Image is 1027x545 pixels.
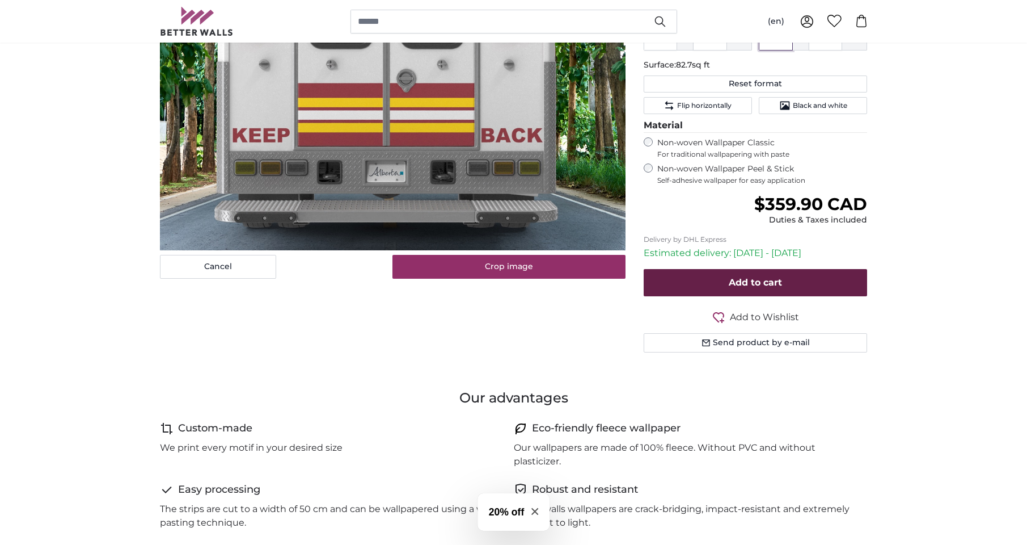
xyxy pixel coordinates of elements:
[793,101,847,110] span: Black and white
[514,502,859,530] p: Betterwalls wallpapers are crack-bridging, impact-resistant and extremely resistant to light.
[160,7,234,36] img: Betterwalls
[532,482,638,498] h4: Robust and resistant
[160,255,276,279] button: Cancel
[514,441,859,468] p: Our wallpapers are made of 100% fleece. Without PVC and without plasticizer.
[730,311,799,324] span: Add to Wishlist
[657,150,868,159] span: For traditional wallpapering with paste
[392,255,626,279] button: Crop image
[644,310,868,324] button: Add to Wishlist
[676,60,710,70] span: 82.7sq ft
[178,482,260,498] h4: Easy processing
[160,502,505,530] p: The strips are cut to a width of 50 cm and can be wallpapered using a wall-pasting technique.
[532,421,681,437] h4: Eco-friendly fleece wallpaper
[644,246,868,260] p: Estimated delivery: [DATE] - [DATE]
[644,97,752,114] button: Flip horizontally
[178,421,252,437] h4: Custom-made
[160,441,343,455] p: We print every motif in your desired size
[657,176,868,185] span: Self-adhesive wallpaper for easy application
[160,389,868,407] h3: Our advantages
[644,60,868,71] p: Surface:
[644,235,868,244] p: Delivery by DHL Express
[644,119,868,133] legend: Material
[729,277,782,288] span: Add to cart
[754,194,867,215] span: $359.90 CAD
[644,269,868,296] button: Add to cart
[644,76,868,93] button: Reset format
[759,11,793,32] button: (en)
[759,97,867,114] button: Black and white
[677,101,732,110] span: Flip horizontally
[644,333,868,353] button: Send product by e-mail
[657,137,868,159] label: Non-woven Wallpaper Classic
[754,215,867,226] div: Duties & Taxes included
[657,163,868,185] label: Non-woven Wallpaper Peel & Stick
